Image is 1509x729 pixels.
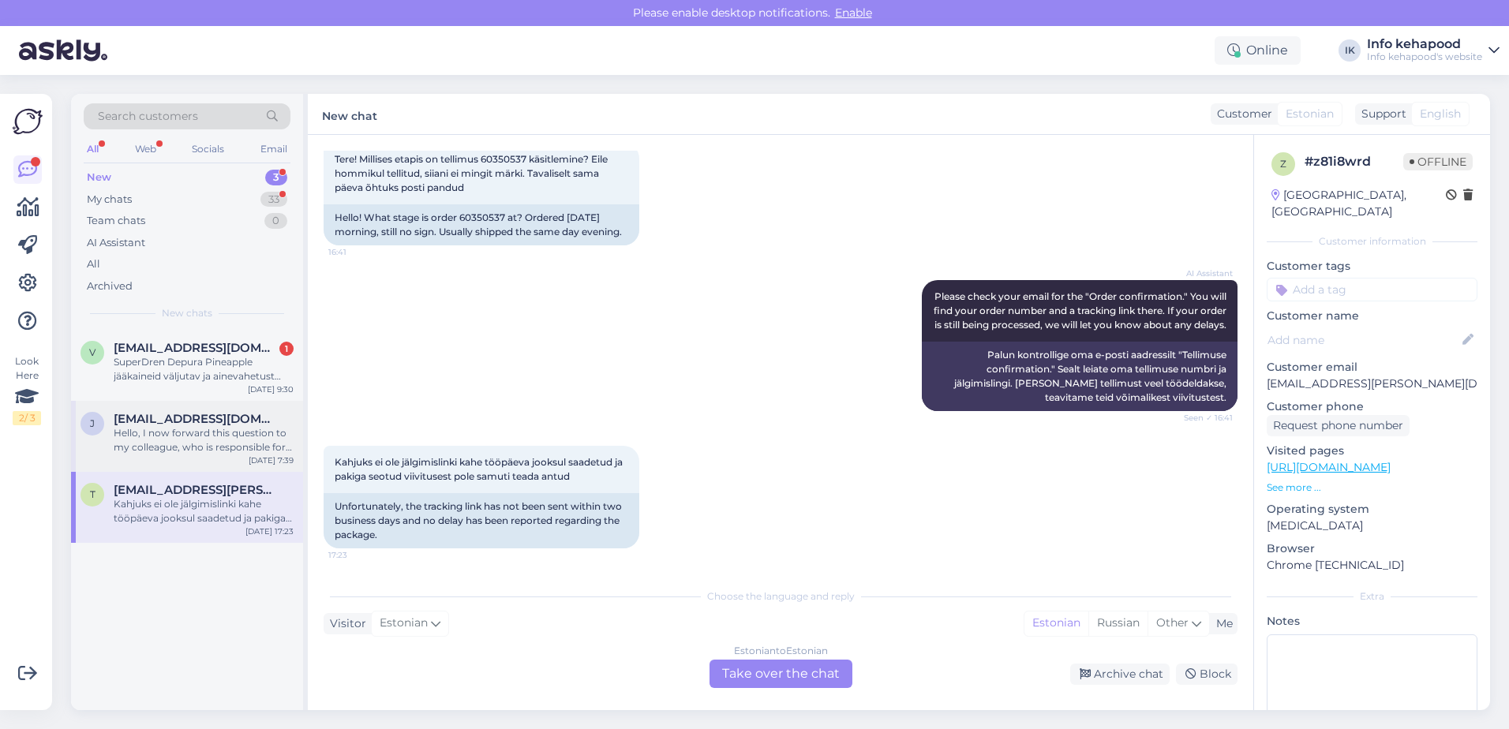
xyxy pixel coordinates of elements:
[132,139,159,159] div: Web
[328,549,388,561] span: 17:23
[1267,460,1391,474] a: [URL][DOMAIN_NAME]
[114,341,278,355] span: virgeaug@gmail.com
[1267,613,1477,630] p: Notes
[734,644,828,658] div: Estonian to Estonian
[324,615,366,632] div: Visitor
[1403,153,1473,170] span: Offline
[710,660,852,688] div: Take over the chat
[248,383,294,395] div: [DATE] 9:30
[1286,106,1334,122] span: Estonian
[1355,106,1406,122] div: Support
[380,615,428,632] span: Estonian
[1267,258,1477,275] p: Customer tags
[1280,158,1286,170] span: z
[162,306,212,320] span: New chats
[1267,518,1477,534] p: [MEDICAL_DATA]
[1024,611,1088,635] div: Estonian
[87,213,145,229] div: Team chats
[90,417,95,429] span: j
[87,170,111,185] div: New
[90,488,95,500] span: t
[324,589,1238,604] div: Choose the language and reply
[1267,589,1477,604] div: Extra
[98,108,198,125] span: Search customers
[1088,611,1148,635] div: Russian
[87,192,132,207] div: My chats
[335,456,625,482] span: Kahjuks ei ole jälgimislinki kahe tööpäeva jooksul saadetud ja pakiga seotud viivitusest pole sam...
[322,103,377,125] label: New chat
[830,6,877,20] span: Enable
[257,139,290,159] div: Email
[1367,38,1482,50] div: Info kehapood
[89,346,95,358] span: v
[249,454,294,466] div: [DATE] 7:39
[1174,267,1233,279] span: AI Assistant
[189,139,227,159] div: Socials
[264,213,287,229] div: 0
[1174,412,1233,424] span: Seen ✓ 16:41
[1267,331,1459,349] input: Add name
[922,342,1238,411] div: Palun kontrollige oma e-posti aadressilt "Tellimuse confirmation." Sealt leiate oma tellimuse num...
[279,342,294,356] div: 1
[1420,106,1461,122] span: English
[265,170,287,185] div: 3
[114,412,278,426] span: juulika.siimann@gmail.com
[1267,308,1477,324] p: Customer name
[335,153,610,193] span: Tere! Millises etapis on tellimus 60350537 käsitlemine? Eile hommikul tellitud, siiani ei mingit ...
[1367,38,1500,63] a: Info kehapoodInfo kehapood's website
[114,497,294,525] div: Kahjuks ei ole jälgimislinki kahe tööpäeva jooksul saadetud ja pakiga seotud viivitusest pole sam...
[1267,359,1477,376] p: Customer email
[245,525,294,537] div: [DATE] 17:23
[87,256,100,272] div: All
[1367,50,1482,63] div: Info kehapood's website
[1339,39,1361,62] div: IK
[1210,615,1233,632] div: Me
[114,483,278,497] span: tiiu.riismandel@gmail.com
[324,204,639,245] div: Hello! What stage is order 60350537 at? Ordered [DATE] morning, still no sign. Usually shipped th...
[1271,187,1446,220] div: [GEOGRAPHIC_DATA], [GEOGRAPHIC_DATA]
[13,411,41,425] div: 2 / 3
[13,354,41,425] div: Look Here
[87,279,133,294] div: Archived
[1156,615,1189,630] span: Other
[260,192,287,207] div: 33
[328,246,388,258] span: 16:41
[114,355,294,383] div: SuperDren Depura Pineapple jääkaineid väljutav ja ainevahetust kiirendav toidulisand 500ml SuperD...
[1267,398,1477,415] p: Customer phone
[1267,443,1477,459] p: Visited pages
[1267,278,1477,301] input: Add a tag
[1267,480,1477,495] p: See more ...
[324,493,639,548] div: Unfortunately, the tracking link has not been sent within two business days and no delay has been...
[1176,664,1238,685] div: Block
[1267,415,1410,436] div: Request phone number
[1070,664,1170,685] div: Archive chat
[1267,557,1477,574] p: Chrome [TECHNICAL_ID]
[1267,234,1477,249] div: Customer information
[1211,106,1272,122] div: Customer
[1215,36,1301,65] div: Online
[84,139,102,159] div: All
[114,426,294,454] div: Hello, I now forward this question to my colleague, who is responsible for this. The reply will b...
[1267,501,1477,518] p: Operating system
[1267,540,1477,557] p: Browser
[1267,376,1477,392] p: [EMAIL_ADDRESS][PERSON_NAME][DOMAIN_NAME]
[87,235,145,251] div: AI Assistant
[934,290,1229,331] span: Please check your email for the "Order confirmation." You will find your order number and a track...
[13,107,43,136] img: Askly Logo
[1305,152,1403,171] div: # z81i8wrd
